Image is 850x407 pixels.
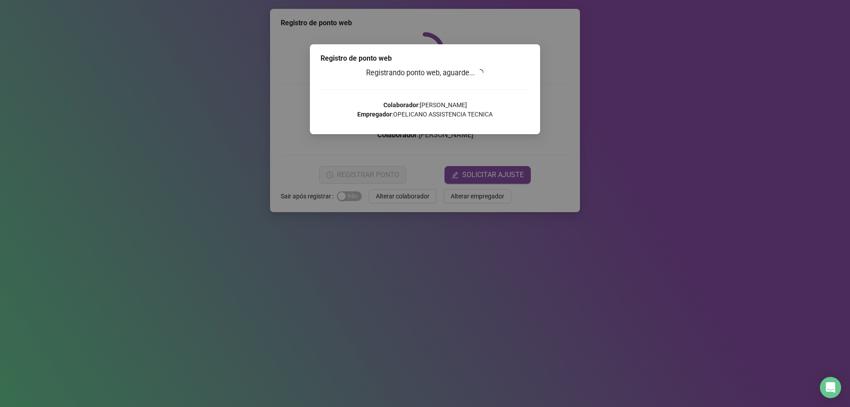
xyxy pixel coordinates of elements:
[357,111,392,118] strong: Empregador
[321,67,529,79] h3: Registrando ponto web, aguarde...
[321,101,529,119] p: : [PERSON_NAME] : OPELICANO ASSISTENCIA TECNICA
[321,53,529,64] div: Registro de ponto web
[383,101,418,109] strong: Colaborador
[476,69,484,77] span: loading
[820,377,841,398] div: Open Intercom Messenger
